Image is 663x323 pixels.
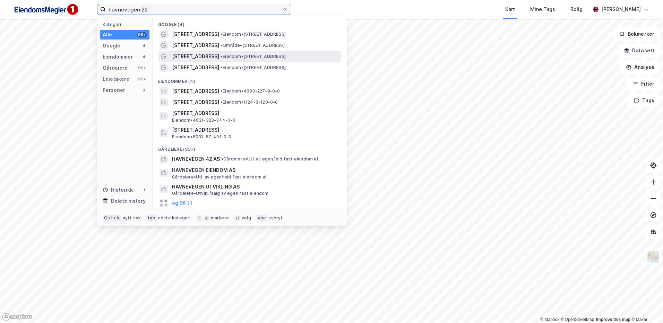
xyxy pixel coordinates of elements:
[153,209,347,221] div: Leietakere (99+)
[172,117,235,123] span: Eiendom • 4631-323-344-0-0
[103,22,149,27] div: Kategori
[221,65,223,70] span: •
[141,54,147,60] div: 4
[172,155,220,163] span: HAVNEVEGEN 42 AS
[103,215,121,221] div: Ctrl + k
[221,156,319,162] span: Gårdeiere • Utl. av egen/leid fast eiendom el.
[172,52,219,61] span: [STREET_ADDRESS]
[141,43,147,49] div: 4
[137,76,147,82] div: 99+
[172,41,219,50] span: [STREET_ADDRESS]
[103,64,128,72] div: Gårdeiere
[221,88,280,94] span: Eiendom • 4003-227-9-0-0
[561,317,594,322] a: OpenStreetMap
[570,5,583,14] div: Bolig
[2,313,33,321] a: Mapbox homepage
[146,215,157,221] div: tab
[540,317,559,322] a: Mapbox
[221,43,285,48] span: Område • [STREET_ADDRESS]
[618,44,660,58] button: Datasett
[221,65,286,70] span: Eiendom • [STREET_ADDRESS]
[172,191,269,196] span: Gårdeiere • Utvikl./salg av egen fast eiendom
[627,77,660,91] button: Filter
[596,317,630,322] a: Improve this map
[172,30,219,38] span: [STREET_ADDRESS]
[613,27,660,41] button: Bokmerker
[103,186,133,194] div: Historikk
[103,30,112,39] div: Alle
[103,86,125,94] div: Personer
[123,215,141,221] div: nytt søk
[221,32,223,37] span: •
[647,250,660,263] img: Z
[221,88,223,94] span: •
[257,215,267,221] div: esc
[172,199,192,207] button: og 96 til
[172,98,219,106] span: [STREET_ADDRESS]
[11,2,80,17] img: F4PB6Px+NJ5v8B7XTbfpPpyloAAAAASUVORK5CYII=
[242,215,251,221] div: velg
[211,215,229,221] div: markere
[153,73,347,86] div: Eiendommer (4)
[172,87,219,95] span: [STREET_ADDRESS]
[530,5,555,14] div: Mine Tags
[111,197,146,205] div: Delete history
[221,32,286,37] span: Eiendom • [STREET_ADDRESS]
[601,5,641,14] div: [PERSON_NAME]
[628,290,663,323] div: Kontrollprogram for chat
[172,134,232,140] span: Eiendom • 5031-57-401-0-0
[103,42,120,50] div: Google
[103,53,133,61] div: Eiendommer
[221,156,223,161] span: •
[505,5,515,14] div: Kart
[137,65,147,71] div: 99+
[221,54,223,59] span: •
[172,126,338,134] span: [STREET_ADDRESS]
[137,32,147,37] div: 99+
[141,187,147,193] div: 1
[221,99,278,105] span: Eiendom • 1124-3-120-0-0
[141,87,147,93] div: 0
[628,94,660,107] button: Tags
[153,141,347,154] div: Gårdeiere (99+)
[172,166,338,174] span: HAVNEVEGEN EIENDOM AS
[221,99,223,105] span: •
[158,215,191,221] div: neste kategori
[172,183,338,191] span: HAVNEVEGEN UTVIKLING AS
[221,43,223,48] span: •
[628,290,663,323] iframe: Chat Widget
[106,4,283,15] input: Søk på adresse, matrikkel, gårdeiere, leietakere eller personer
[620,60,660,74] button: Analyse
[221,54,286,59] span: Eiendom • [STREET_ADDRESS]
[103,75,129,83] div: Leietakere
[172,174,268,180] span: Gårdeiere • Utl. av egen/leid fast eiendom el.
[172,109,338,117] span: [STREET_ADDRESS]
[153,16,347,29] div: Google (4)
[268,215,283,221] div: avbryt
[172,63,219,72] span: [STREET_ADDRESS]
